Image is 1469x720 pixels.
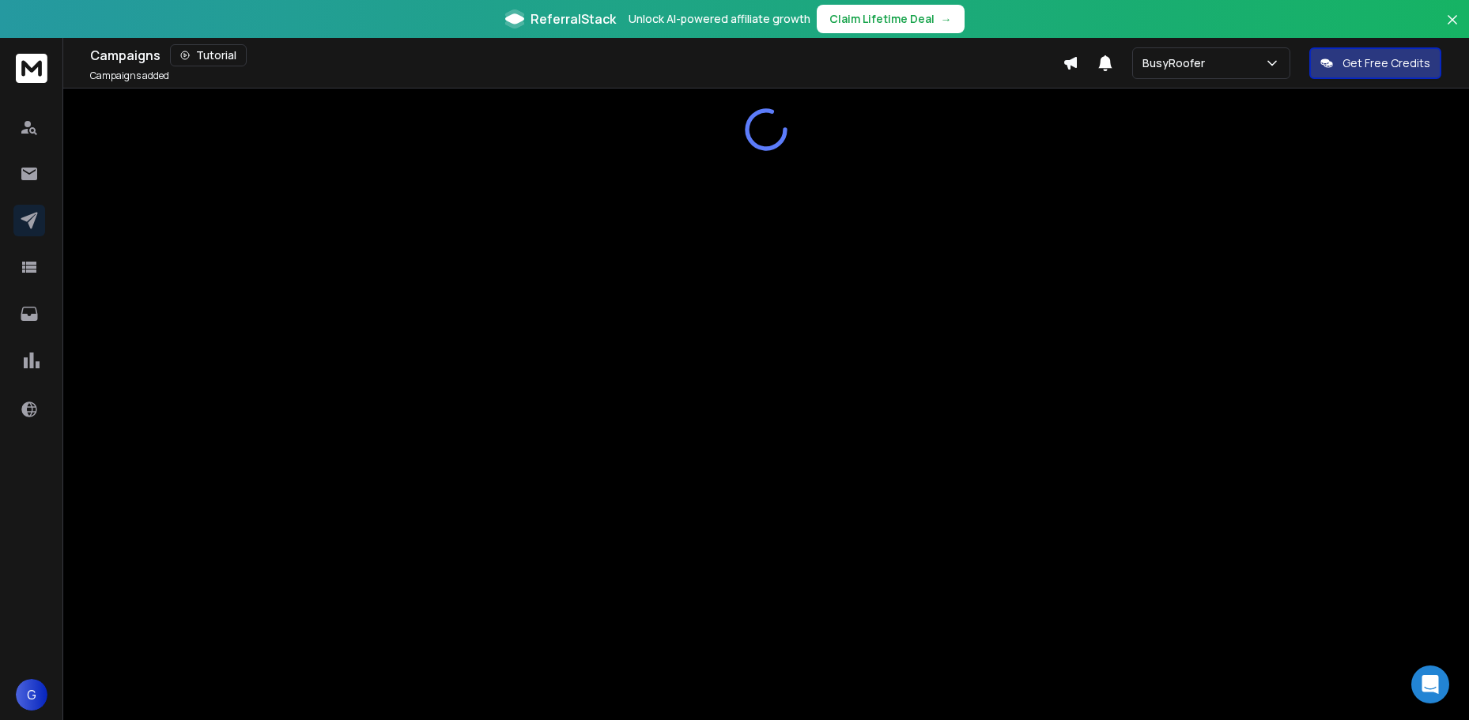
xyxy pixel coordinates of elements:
[90,44,1063,66] div: Campaigns
[1342,55,1430,71] p: Get Free Credits
[941,11,952,27] span: →
[16,679,47,711] button: G
[1142,55,1211,71] p: BusyRoofer
[1309,47,1441,79] button: Get Free Credits
[90,70,169,82] p: Campaigns added
[170,44,247,66] button: Tutorial
[1442,9,1463,47] button: Close banner
[817,5,965,33] button: Claim Lifetime Deal→
[531,9,616,28] span: ReferralStack
[629,11,810,27] p: Unlock AI-powered affiliate growth
[1411,665,1449,703] div: Open Intercom Messenger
